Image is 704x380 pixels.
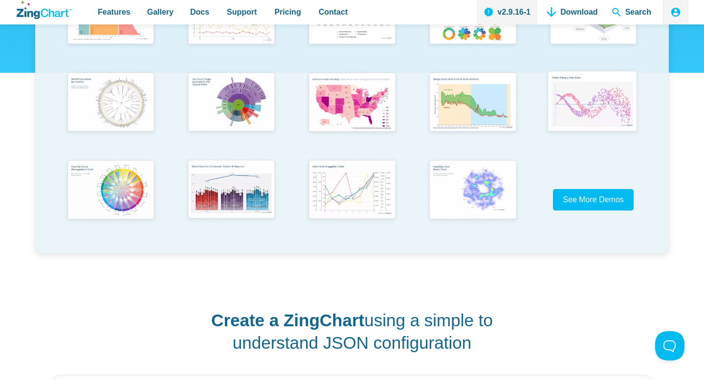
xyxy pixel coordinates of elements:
img: Colorful Chord Management Chart [63,156,159,225]
a: Mixed Data Set (Clustered, Stacked, and Regular) [171,156,292,244]
img: Chart with Draggable Y-Axis [304,156,400,225]
img: Mixed Data Set (Clustered, Stacked, and Regular) [183,156,279,225]
span: Contact [319,5,348,19]
a: See More Demos [553,189,634,210]
span: Docs [190,5,209,19]
a: Chart with Draggable Y-Axis [292,156,413,244]
a: Sun Burst Plugin Example ft. File System Data [171,69,292,156]
a: Range Chart with Rultes & Scale Markers [412,69,533,156]
a: Colorful Chord Management Chart [50,156,171,244]
a: World Population by Country [50,69,171,156]
span: Pricing [274,5,301,19]
span: See More Demos [563,195,624,204]
h2: using a simple to understand JSON configuration [209,309,495,354]
img: Election Predictions Map [304,69,400,138]
span: Support [227,5,257,19]
span: Features [98,5,131,19]
a: ZingChart Logo. Click to return to the homepage [17,1,72,19]
img: Range Chart with Rultes & Scale Markers [424,69,521,138]
a: Heatmap Over Radar Chart [412,156,533,244]
a: Points Along a Sine Wave [533,69,654,156]
span: Gallery [147,5,174,19]
img: Heatmap Over Radar Chart [424,156,521,225]
img: World Population by Country [63,69,159,138]
strong: Create a ZingChart [211,311,364,330]
a: Election Predictions Map [292,69,413,156]
img: Sun Burst Plugin Example ft. File System Data [183,69,279,138]
img: Points Along a Sine Wave [543,67,642,138]
iframe: Toggle Customer Support [655,331,684,360]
